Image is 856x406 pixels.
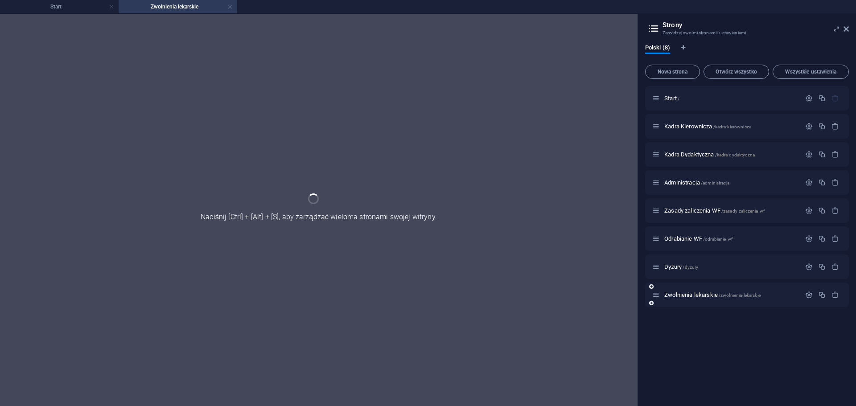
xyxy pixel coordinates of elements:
[818,235,826,242] div: Duplikuj
[831,179,839,186] div: Usuń
[831,207,839,214] div: Usuń
[818,207,826,214] div: Duplikuj
[683,265,698,270] span: /dyzury
[645,44,849,61] div: Zakładki językowe
[831,151,839,158] div: Usuń
[663,29,831,37] h3: Zarządzaj swoimi stronami i ustawieniami
[708,69,765,74] span: Otwórz wszystko
[715,152,755,157] span: /kadra-dydaktyczna
[664,95,679,102] span: Kliknij, aby otworzyć stronę
[678,96,679,101] span: /
[818,263,826,271] div: Duplikuj
[831,291,839,299] div: Usuń
[662,236,801,242] div: Odrabianie WF/odrabianie-wf
[703,237,733,242] span: /odrabianie-wf
[662,123,801,129] div: Kadra Kierownicza/kadra-kierownicza
[805,94,813,102] div: Ustawienia
[662,95,801,101] div: Start/
[664,207,765,214] span: Zasady zaliczenia WF
[805,263,813,271] div: Ustawienia
[818,179,826,186] div: Duplikuj
[805,207,813,214] div: Ustawienia
[831,235,839,242] div: Usuń
[805,291,813,299] div: Ustawienia
[662,264,801,270] div: Dyżury/dyzury
[818,123,826,130] div: Duplikuj
[645,65,700,79] button: Nowa strona
[662,208,801,213] div: Zasady zaliczenia WF/zasady-zaliczenia-wf
[119,2,237,12] h4: Zwolnienia lekarskie
[649,69,696,74] span: Nowa strona
[818,94,826,102] div: Duplikuj
[662,152,801,157] div: Kadra Dydaktyczna/kadra-dydaktyczna
[773,65,849,79] button: Wszystkie ustawienia
[645,42,670,55] span: Polski (8)
[805,179,813,186] div: Ustawienia
[721,209,765,213] span: /zasady-zaliczenia-wf
[719,293,761,298] span: /zwolnienia-lekarskie
[805,235,813,242] div: Ustawienia
[818,291,826,299] div: Duplikuj
[805,123,813,130] div: Ustawienia
[713,124,752,129] span: /kadra-kierownicza
[664,179,729,186] span: Administracja
[704,65,769,79] button: Otwórz wszystko
[664,151,755,158] span: Kadra Dydaktyczna
[664,263,698,270] span: Dyżury
[701,180,729,185] span: /administracja
[777,69,845,74] span: Wszystkie ustawienia
[831,94,839,102] div: Strony startowej nie można usunąć
[818,151,826,158] div: Duplikuj
[664,235,733,242] span: Odrabianie WF
[831,263,839,271] div: Usuń
[831,123,839,130] div: Usuń
[662,292,801,298] div: Zwolnienia lekarskie/zwolnienia-lekarskie
[663,21,849,29] h2: Strony
[662,180,801,185] div: Administracja/administracja
[805,151,813,158] div: Ustawienia
[664,291,761,298] span: Zwolnienia lekarskie
[664,123,751,130] span: Kliknij, aby otworzyć stronę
